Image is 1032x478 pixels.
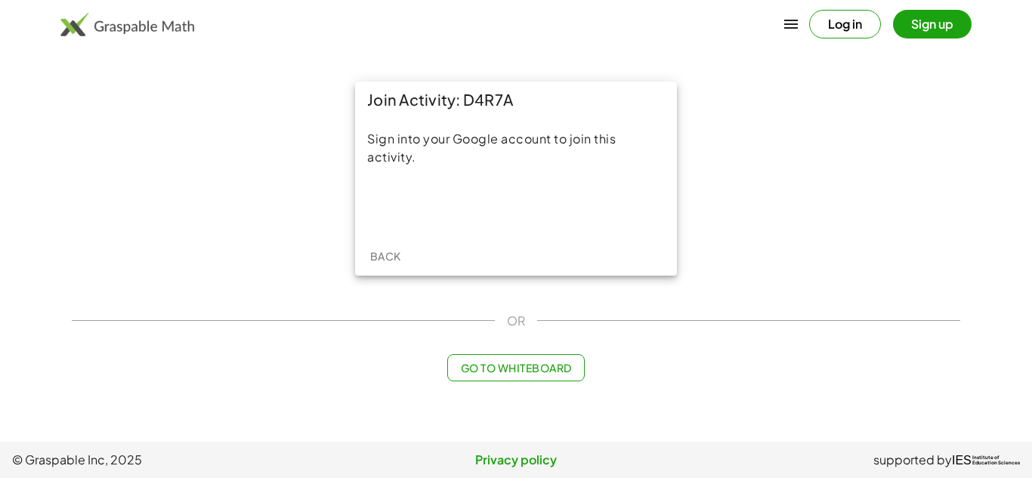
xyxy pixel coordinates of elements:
button: Back [361,242,409,270]
button: Sign up [893,10,972,39]
span: Go to Whiteboard [460,361,571,375]
span: IES [952,453,972,467]
div: Sign into your Google account to join this activity. [367,130,665,166]
iframe: Sign in with Google Button [440,189,593,222]
button: Log in [809,10,881,39]
span: supported by [873,451,952,469]
span: © Graspable Inc, 2025 [12,451,348,469]
a: IESInstitute ofEducation Sciences [952,451,1020,469]
button: Go to Whiteboard [447,354,584,381]
span: Back [369,249,400,263]
span: OR [507,312,525,330]
a: Privacy policy [348,451,684,469]
div: Join Activity: D4R7A [355,82,677,118]
span: Institute of Education Sciences [972,455,1020,466]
